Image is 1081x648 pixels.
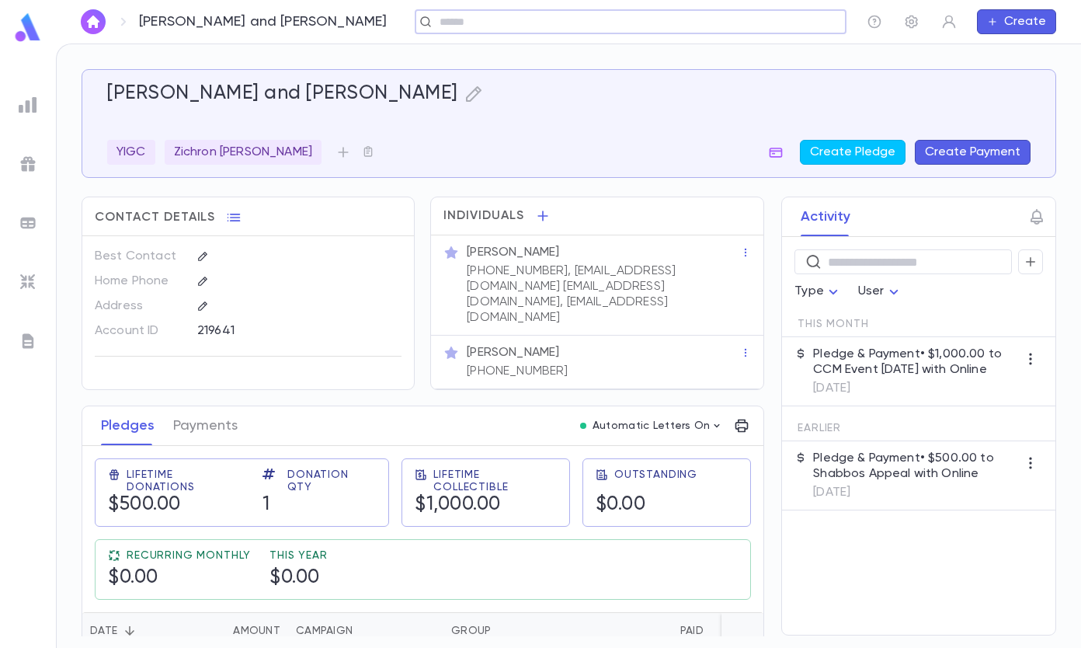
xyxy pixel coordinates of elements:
h5: 1 [262,493,270,517]
p: Pledge & Payment • $1,000.00 to CCM Event [DATE] with Online [813,347,1018,378]
span: Recurring Monthly [127,549,251,562]
span: Lifetime Collectible [433,469,557,493]
button: Activity [801,197,850,236]
button: Payments [173,406,238,445]
span: Type [794,285,824,298]
p: Home Phone [95,269,184,294]
img: reports_grey.c525e4749d1bce6a11f5fe2a8de1b229.svg [19,96,37,114]
button: Sort [353,618,377,643]
button: Sort [655,618,680,643]
button: Sort [208,618,233,643]
button: Sort [117,618,142,643]
span: This Month [798,318,868,330]
p: Pledge & Payment • $500.00 to Shabbos Appeal with Online [813,451,1018,482]
p: [DATE] [813,485,1018,500]
button: Sort [719,618,744,643]
div: Type [794,277,843,307]
img: logo [12,12,43,43]
button: Create [977,9,1056,34]
div: 219641 [197,319,360,342]
span: Outstanding [614,469,697,481]
p: [PERSON_NAME] [467,345,559,361]
p: Automatic Letters On [593,420,711,432]
p: [PERSON_NAME] and [PERSON_NAME] [139,13,388,30]
span: Individuals [443,208,524,224]
span: Contact Details [95,210,215,225]
button: Pledges [101,406,155,445]
button: Create Payment [915,140,1031,165]
span: Donation Qty [287,469,376,493]
p: Address [95,294,184,319]
h5: $0.00 [596,493,646,517]
img: home_white.a664292cf8c1dea59945f0da9f25487c.svg [84,16,103,28]
p: Account ID [95,319,184,343]
h5: $0.00 [269,566,320,590]
span: This Year [269,549,328,562]
img: imports_grey.530a8a0e642e233f2baf0ef88e8c9fcb.svg [19,273,37,291]
h5: $1,000.00 [415,493,501,517]
p: [PHONE_NUMBER], [EMAIL_ADDRESS][DOMAIN_NAME] [EMAIL_ADDRESS][DOMAIN_NAME], [EMAIL_ADDRESS][DOMAIN... [467,263,740,326]
img: campaigns_grey.99e729a5f7ee94e3726e6486bddda8f1.svg [19,155,37,173]
button: Sort [491,618,516,643]
span: Earlier [798,422,841,434]
h5: [PERSON_NAME] and [PERSON_NAME] [107,82,458,106]
p: [PHONE_NUMBER] [467,364,568,379]
img: letters_grey.7941b92b52307dd3b8a917253454ce1c.svg [19,332,37,350]
p: YIGC [116,145,146,160]
button: Automatic Letters On [574,415,729,437]
span: User [858,285,885,298]
span: Lifetime Donations [127,469,244,493]
p: [PERSON_NAME] [467,245,559,260]
h5: $0.00 [108,566,158,590]
img: batches_grey.339ca447c9d9533ef1741baa751efc33.svg [19,214,37,232]
p: Zichron [PERSON_NAME] [174,145,312,160]
h5: $500.00 [108,493,181,517]
p: [DATE] [813,381,1018,396]
button: Create Pledge [800,140,905,165]
p: Best Contact [95,244,184,269]
div: User [858,277,903,307]
div: YIGC [107,140,155,165]
div: Zichron [PERSON_NAME] [165,140,322,165]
